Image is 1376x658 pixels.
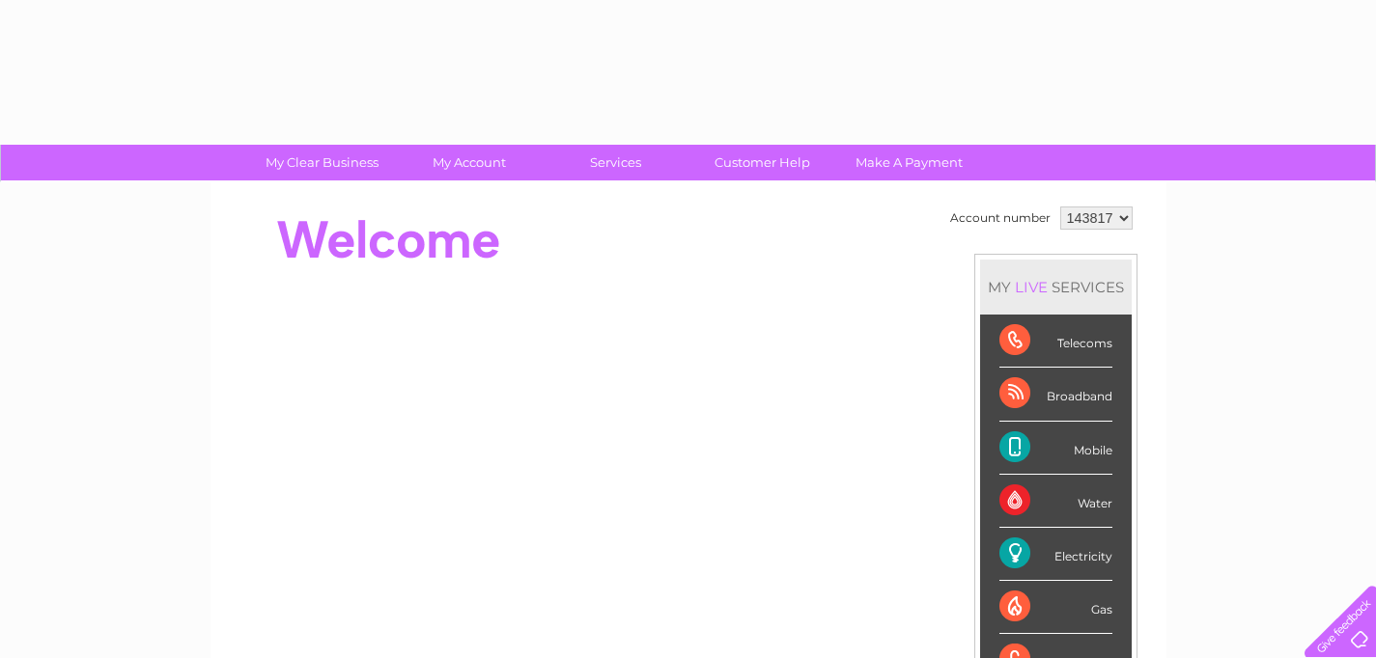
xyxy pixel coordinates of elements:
div: Telecoms [999,315,1112,368]
a: My Account [389,145,548,180]
a: My Clear Business [242,145,402,180]
div: MY SERVICES [980,260,1132,315]
div: Broadband [999,368,1112,421]
a: Services [536,145,695,180]
div: Water [999,475,1112,528]
td: Account number [945,202,1055,234]
div: Mobile [999,422,1112,475]
div: LIVE [1011,278,1052,296]
div: Electricity [999,528,1112,581]
a: Customer Help [683,145,842,180]
a: Make A Payment [829,145,989,180]
div: Gas [999,581,1112,634]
